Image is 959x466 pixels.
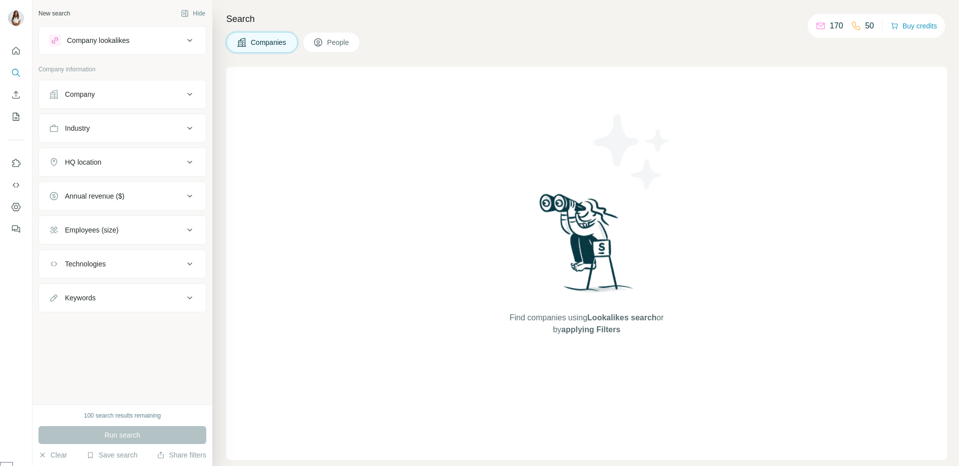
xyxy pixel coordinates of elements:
[587,313,657,322] span: Lookalikes search
[587,107,677,197] img: Surfe Illustration - Stars
[8,108,24,126] button: My lists
[561,325,620,334] span: applying Filters
[891,19,937,33] button: Buy credits
[65,259,106,269] div: Technologies
[535,191,639,302] img: Surfe Illustration - Woman searching with binoculars
[39,184,206,208] button: Annual revenue ($)
[865,20,874,32] p: 50
[327,37,350,47] span: People
[226,12,947,26] h4: Search
[8,176,24,194] button: Use Surfe API
[8,10,24,26] img: Avatar
[506,312,666,336] span: Find companies using or by
[84,411,161,420] div: 100 search results remaining
[65,293,95,303] div: Keywords
[39,150,206,174] button: HQ location
[86,450,137,460] button: Save search
[8,86,24,104] button: Enrich CSV
[39,28,206,52] button: Company lookalikes
[65,157,101,167] div: HQ location
[39,116,206,140] button: Industry
[65,191,124,201] div: Annual revenue ($)
[38,450,67,460] button: Clear
[251,37,287,47] span: Companies
[67,35,129,45] div: Company lookalikes
[8,198,24,216] button: Dashboard
[39,286,206,310] button: Keywords
[8,220,24,238] button: Feedback
[39,252,206,276] button: Technologies
[830,20,843,32] p: 170
[157,450,206,460] button: Share filters
[39,218,206,242] button: Employees (size)
[174,6,212,21] button: Hide
[38,65,206,74] p: Company information
[39,82,206,106] button: Company
[8,42,24,60] button: Quick start
[8,154,24,172] button: Use Surfe on LinkedIn
[65,89,95,99] div: Company
[65,123,90,133] div: Industry
[38,9,70,18] div: New search
[65,225,118,235] div: Employees (size)
[8,64,24,82] button: Search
